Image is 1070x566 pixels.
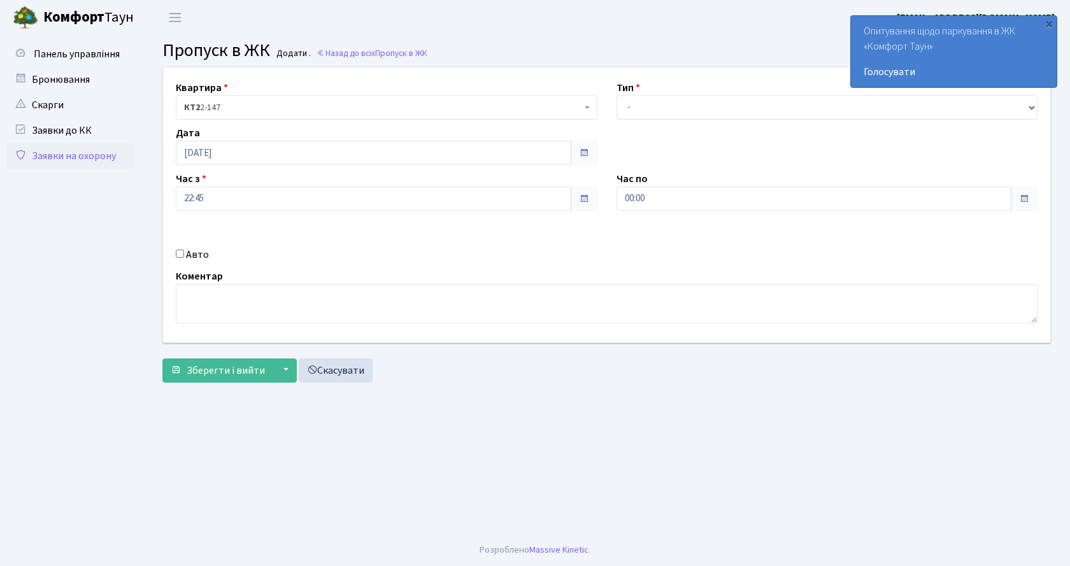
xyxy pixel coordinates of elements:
span: Панель управління [34,47,120,61]
label: Час з [176,171,206,187]
label: Тип [617,80,640,96]
div: Опитування щодо паркування в ЖК «Комфорт Таун» [851,16,1057,87]
a: Скасувати [299,358,373,383]
a: Заявки до КК [6,118,134,143]
label: Дата [176,125,200,141]
span: <b>КТ2</b>&nbsp;&nbsp;&nbsp;2-147 [176,96,597,120]
small: Додати . [274,48,311,59]
b: Комфорт [43,7,104,27]
a: Назад до всіхПропуск в ЖК [317,47,427,59]
a: [EMAIL_ADDRESS][DOMAIN_NAME] [897,10,1055,25]
label: Коментар [176,269,223,284]
img: logo.png [13,5,38,31]
span: Зберегти і вийти [187,364,265,378]
a: Скарги [6,92,134,118]
div: × [1043,17,1055,30]
span: Пропуск в ЖК [162,38,270,63]
label: Час по [617,171,648,187]
a: Бронювання [6,67,134,92]
button: Зберегти і вийти [162,358,273,383]
a: Заявки на охорону [6,143,134,169]
a: Голосувати [864,64,1044,80]
div: Розроблено . [480,543,590,557]
b: [EMAIL_ADDRESS][DOMAIN_NAME] [897,11,1055,25]
b: КТ2 [184,101,200,114]
label: Квартира [176,80,228,96]
a: Massive Kinetic [529,543,588,556]
span: Пропуск в ЖК [375,47,427,59]
label: Авто [186,247,209,262]
a: Панель управління [6,41,134,67]
span: <b>КТ2</b>&nbsp;&nbsp;&nbsp;2-147 [184,101,581,114]
button: Переключити навігацію [159,7,191,28]
span: Таун [43,7,134,29]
